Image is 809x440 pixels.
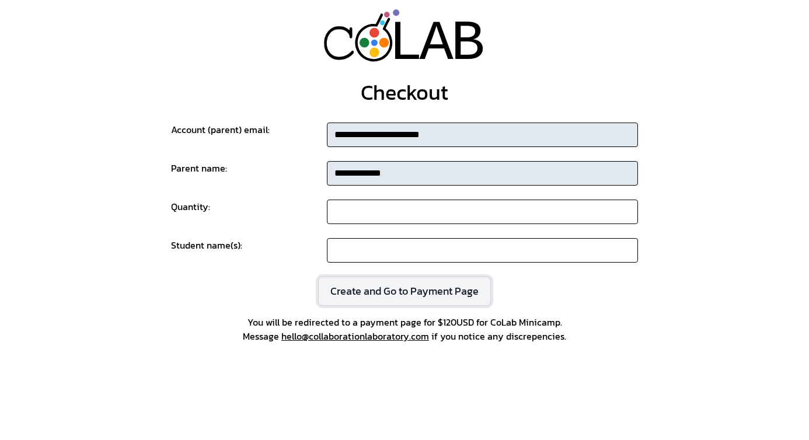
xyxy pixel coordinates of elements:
[171,238,327,263] div: Student name(s):
[420,10,454,78] div: A
[451,10,485,78] div: B
[389,10,423,78] div: L
[281,329,429,343] a: hello@​collaboration​laboratory​.com
[171,123,327,147] div: Account (parent) email:
[171,315,638,343] span: You will be redirected to a payment page for $ 120 USD for CoLab Minicamp . Message if you notice...
[361,81,448,104] div: Checkout
[295,9,513,62] a: LAB
[318,277,491,306] button: Create and Go to Payment Page
[171,161,327,186] div: Parent name:
[171,200,327,224] div: Quantity:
